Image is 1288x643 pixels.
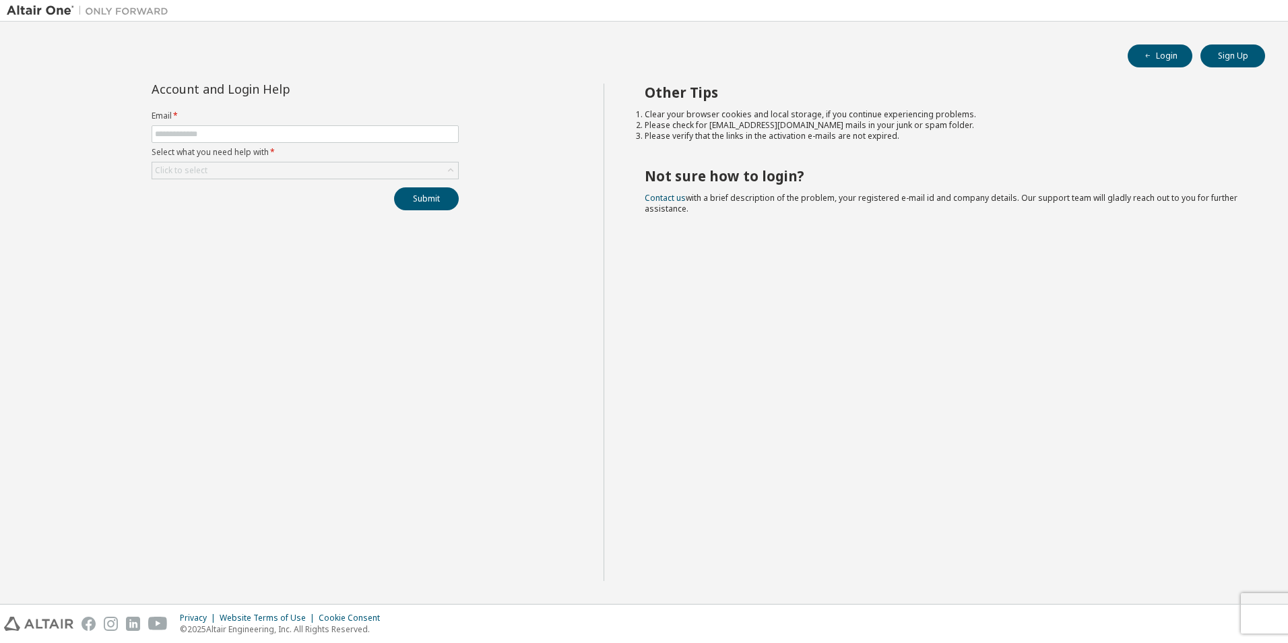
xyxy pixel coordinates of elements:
h2: Other Tips [645,84,1242,101]
div: Click to select [155,165,207,176]
label: Email [152,111,459,121]
div: Cookie Consent [319,613,388,623]
span: with a brief description of the problem, your registered e-mail id and company details. Our suppo... [645,192,1237,214]
li: Please verify that the links in the activation e-mails are not expired. [645,131,1242,142]
img: facebook.svg [82,617,96,631]
h2: Not sure how to login? [645,167,1242,185]
li: Please check for [EMAIL_ADDRESS][DOMAIN_NAME] mails in your junk or spam folder. [645,120,1242,131]
div: Click to select [152,162,458,179]
img: instagram.svg [104,617,118,631]
p: © 2025 Altair Engineering, Inc. All Rights Reserved. [180,623,388,635]
li: Clear your browser cookies and local storage, if you continue experiencing problems. [645,109,1242,120]
img: youtube.svg [148,617,168,631]
img: linkedin.svg [126,617,140,631]
div: Privacy [180,613,220,623]
button: Submit [394,187,459,210]
div: Website Terms of Use [220,613,319,623]
img: altair_logo.svg [4,617,73,631]
div: Account and Login Help [152,84,397,94]
button: Sign Up [1200,44,1265,67]
label: Select what you need help with [152,147,459,158]
a: Contact us [645,192,686,204]
button: Login [1128,44,1192,67]
img: Altair One [7,4,175,18]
